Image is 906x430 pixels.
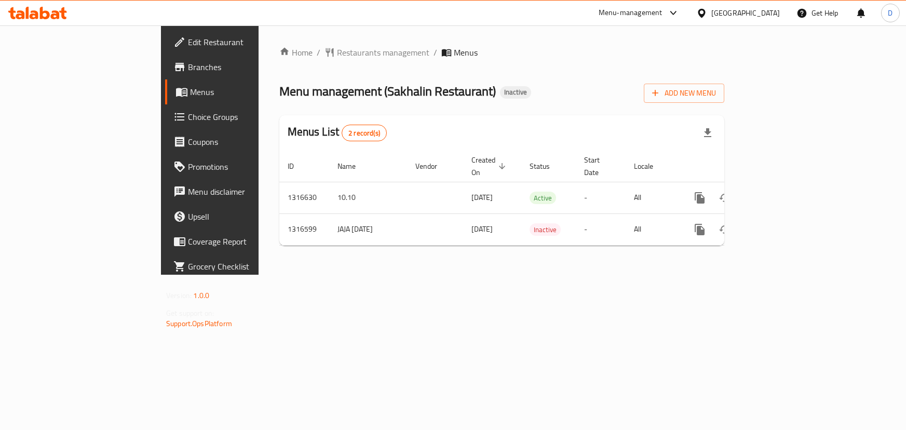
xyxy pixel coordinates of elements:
a: Promotions [165,154,312,179]
a: Grocery Checklist [165,254,312,279]
span: Created On [471,154,509,179]
span: Menus [454,46,478,59]
button: more [687,185,712,210]
a: Branches [165,55,312,79]
span: 2 record(s) [342,128,386,138]
div: Total records count [342,125,387,141]
td: All [626,213,679,245]
th: Actions [679,151,795,182]
table: enhanced table [279,151,795,246]
span: 1.0.0 [193,289,209,302]
span: Menu disclaimer [188,185,304,198]
span: [DATE] [471,222,493,236]
a: Coverage Report [165,229,312,254]
a: Restaurants management [324,46,429,59]
a: Edit Restaurant [165,30,312,55]
a: Choice Groups [165,104,312,129]
a: Coupons [165,129,312,154]
span: Menus [190,86,304,98]
div: Inactive [500,86,531,99]
a: Upsell [165,204,312,229]
td: JAJA [DATE] [329,213,407,245]
h2: Menus List [288,124,387,141]
span: Status [530,160,563,172]
div: Menu-management [599,7,662,19]
span: Inactive [530,224,561,236]
button: Add New Menu [644,84,724,103]
span: [DATE] [471,191,493,204]
span: Inactive [500,88,531,97]
a: Menu disclaimer [165,179,312,204]
span: Choice Groups [188,111,304,123]
span: Locale [634,160,667,172]
li: / [434,46,437,59]
button: Change Status [712,185,737,210]
div: [GEOGRAPHIC_DATA] [711,7,780,19]
span: Menu management ( Sakhalin Restaurant ) [279,79,496,103]
td: All [626,182,679,213]
div: Export file [695,120,720,145]
td: - [576,213,626,245]
span: Grocery Checklist [188,260,304,273]
nav: breadcrumb [279,46,724,59]
span: Version: [166,289,192,302]
span: Add New Menu [652,87,716,100]
div: Inactive [530,223,561,236]
span: Name [337,160,369,172]
span: ID [288,160,307,172]
span: D [888,7,893,19]
span: Edit Restaurant [188,36,304,48]
span: Coupons [188,136,304,148]
a: Menus [165,79,312,104]
span: Start Date [584,154,613,179]
span: Promotions [188,160,304,173]
button: more [687,217,712,242]
td: - [576,182,626,213]
span: Get support on: [166,306,214,320]
button: Change Status [712,217,737,242]
span: Upsell [188,210,304,223]
span: Coverage Report [188,235,304,248]
span: Active [530,192,556,204]
span: Restaurants management [337,46,429,59]
a: Support.OpsPlatform [166,317,232,330]
td: 10.10 [329,182,407,213]
span: Vendor [415,160,451,172]
span: Branches [188,61,304,73]
li: / [317,46,320,59]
